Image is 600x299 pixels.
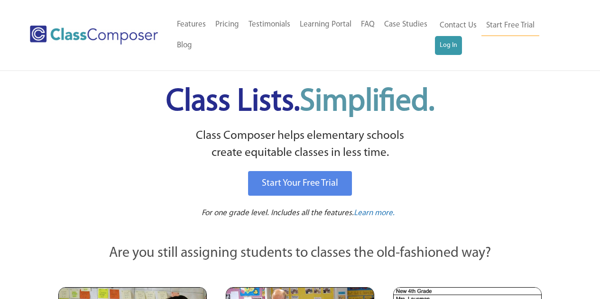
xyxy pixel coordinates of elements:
a: Blog [172,35,197,56]
nav: Header Menu [172,14,435,56]
nav: Header Menu [435,15,563,55]
p: Class Composer helps elementary schools create equitable classes in less time. [57,127,544,162]
a: Start Your Free Trial [248,171,352,196]
p: Are you still assigning students to classes the old-fashioned way? [58,243,542,264]
span: Start Your Free Trial [262,179,338,188]
span: Learn more. [354,209,395,217]
a: FAQ [356,14,379,35]
a: Start Free Trial [481,15,539,36]
a: Learning Portal [295,14,356,35]
a: Pricing [211,14,244,35]
a: Features [172,14,211,35]
span: Simplified. [300,87,434,118]
span: For one grade level. Includes all the features. [202,209,354,217]
a: Case Studies [379,14,432,35]
a: Log In [435,36,462,55]
a: Contact Us [435,15,481,36]
a: Testimonials [244,14,295,35]
a: Learn more. [354,208,395,219]
span: Class Lists. [166,87,434,118]
img: Class Composer [30,26,158,45]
